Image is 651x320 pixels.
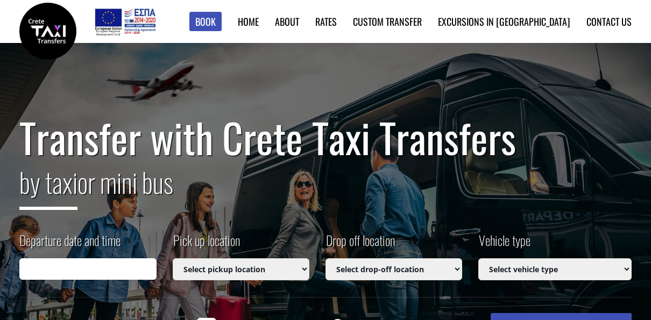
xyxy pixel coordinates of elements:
[238,14,259,28] a: Home
[325,231,395,258] label: Drop off location
[173,231,240,258] label: Pick up location
[189,12,222,32] a: Book
[438,14,570,28] a: Excursions in [GEOGRAPHIC_DATA]
[586,14,632,28] a: Contact us
[353,14,422,28] a: Custom Transfer
[19,160,631,218] h2: or mini bus
[93,5,157,38] img: e-bannersEUERDF180X90.jpg
[19,24,76,35] a: Crete Taxi Transfers | Safe Taxi Transfer Services from to Heraklion Airport, Chania Airport, Ret...
[275,14,299,28] a: About
[19,162,77,210] span: by taxi
[19,3,76,60] img: Crete Taxi Transfers | Safe Taxi Transfer Services from to Heraklion Airport, Chania Airport, Ret...
[19,115,631,160] h1: Transfer with Crete Taxi Transfers
[19,231,121,258] label: Departure date and time
[478,231,530,258] label: Vehicle type
[315,14,337,28] a: Rates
